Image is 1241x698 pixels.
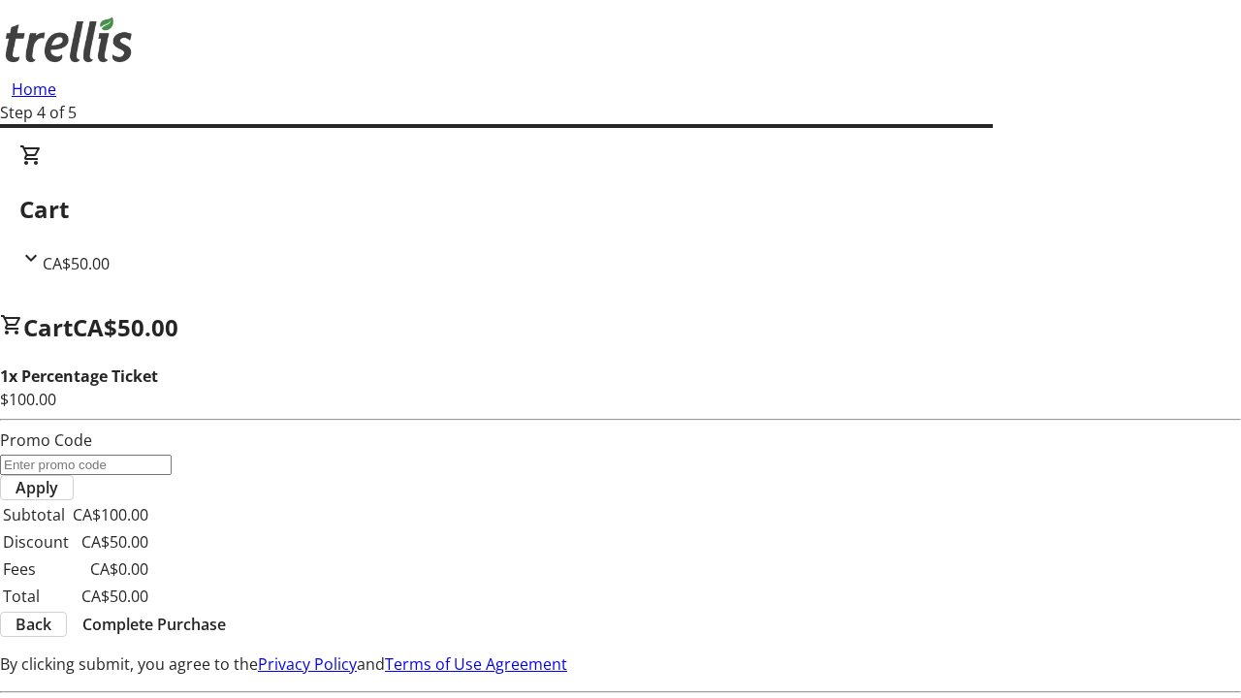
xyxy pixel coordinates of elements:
[67,613,241,636] button: Complete Purchase
[43,253,110,274] span: CA$50.00
[2,502,70,527] td: Subtotal
[82,613,226,636] span: Complete Purchase
[19,143,1222,275] div: CartCA$50.00
[2,529,70,555] td: Discount
[72,556,149,582] td: CA$0.00
[73,311,178,343] span: CA$50.00
[2,556,70,582] td: Fees
[23,311,73,343] span: Cart
[16,613,51,636] span: Back
[2,584,70,609] td: Total
[72,529,149,555] td: CA$50.00
[258,653,357,675] a: Privacy Policy
[16,476,58,499] span: Apply
[385,653,567,675] a: Terms of Use Agreement
[72,584,149,609] td: CA$50.00
[19,192,1222,227] h2: Cart
[72,502,149,527] td: CA$100.00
